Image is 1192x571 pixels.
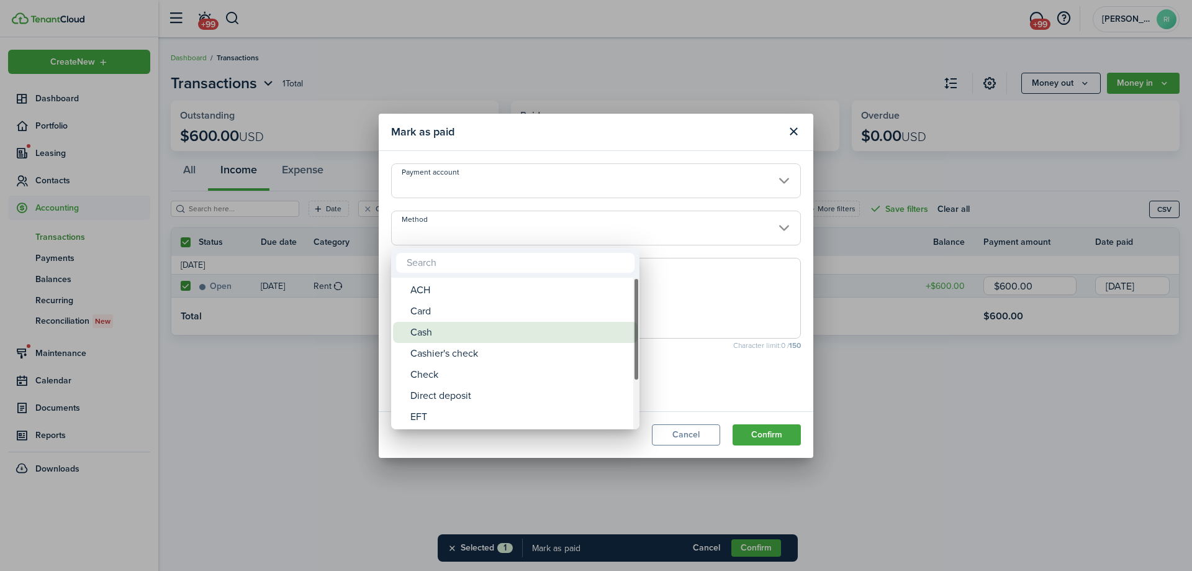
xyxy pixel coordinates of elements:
div: Check [410,364,630,385]
mbsc-wheel: Method [391,278,639,429]
div: Direct deposit [410,385,630,406]
div: EFT [410,406,630,427]
div: Cashier's check [410,343,630,364]
input: Search [396,253,634,273]
div: ACH [410,280,630,301]
div: Card [410,301,630,322]
div: Cash [410,322,630,343]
